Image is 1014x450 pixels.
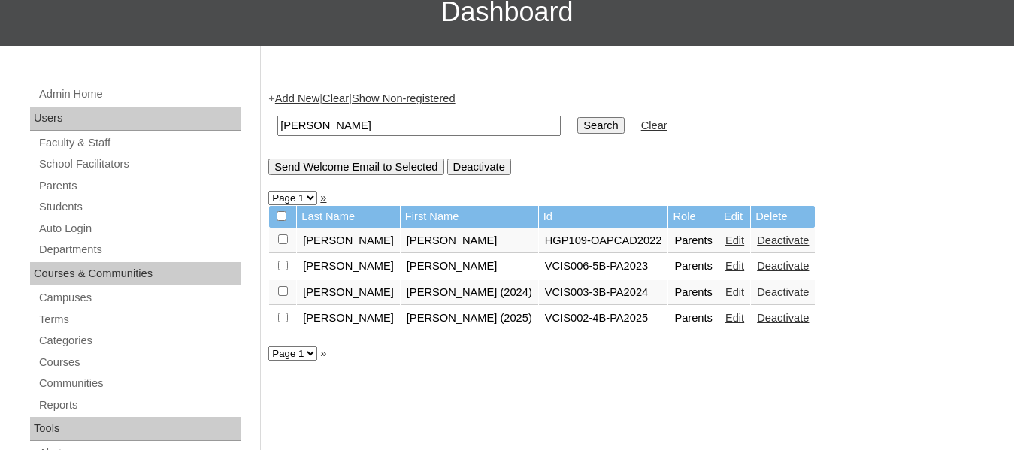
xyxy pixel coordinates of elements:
a: Admin Home [38,85,241,104]
a: Deactivate [757,234,809,246]
div: + | | [268,91,999,174]
td: HGP109-OAPCAD2022 [539,228,668,254]
td: Parents [668,254,719,279]
a: Reports [38,396,241,415]
a: Edit [725,234,744,246]
a: Deactivate [757,260,809,272]
td: Delete [751,206,815,228]
a: School Facilitators [38,155,241,174]
td: [PERSON_NAME] [297,280,400,306]
a: Parents [38,177,241,195]
input: Search [277,116,561,136]
td: Last Name [297,206,400,228]
div: Courses & Communities [30,262,241,286]
td: Parents [668,228,719,254]
div: Users [30,107,241,131]
td: Role [668,206,719,228]
td: VCIS006-5B-PA2023 [539,254,668,279]
a: Edit [725,286,744,298]
div: Tools [30,417,241,441]
td: [PERSON_NAME] [297,254,400,279]
td: [PERSON_NAME] [401,254,538,279]
td: Edit [719,206,750,228]
a: Edit [725,312,744,324]
input: Deactivate [447,159,511,175]
a: » [320,347,326,359]
td: Id [539,206,668,228]
input: Send Welcome Email to Selected [268,159,443,175]
a: Departments [38,240,241,259]
td: [PERSON_NAME] (2025) [401,306,538,331]
td: VCIS003-3B-PA2024 [539,280,668,306]
td: [PERSON_NAME] [401,228,538,254]
input: Search [577,117,624,134]
a: Deactivate [757,312,809,324]
td: [PERSON_NAME] [297,228,400,254]
td: [PERSON_NAME] [297,306,400,331]
a: » [320,192,326,204]
a: Categories [38,331,241,350]
td: Parents [668,280,719,306]
td: First Name [401,206,538,228]
a: Faculty & Staff [38,134,241,153]
td: VCIS002-4B-PA2025 [539,306,668,331]
td: Parents [668,306,719,331]
a: Terms [38,310,241,329]
a: Clear [641,119,667,131]
a: Students [38,198,241,216]
a: Edit [725,260,744,272]
a: Deactivate [757,286,809,298]
a: Communities [38,374,241,393]
a: Clear [322,92,349,104]
a: Campuses [38,288,241,307]
a: Auto Login [38,219,241,238]
a: Add New [275,92,319,104]
td: [PERSON_NAME] (2024) [401,280,538,306]
a: Courses [38,353,241,372]
a: Show Non-registered [352,92,456,104]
